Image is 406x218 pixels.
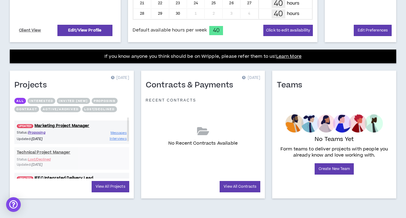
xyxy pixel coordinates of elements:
[31,137,43,141] i: [DATE]
[242,75,260,81] p: [DATE]
[82,106,117,112] button: Lost/Declined
[133,27,207,34] span: Default available hours per week
[17,136,72,142] p: Updated:
[276,53,302,60] a: Learn More
[111,75,129,81] p: [DATE]
[277,80,307,90] h1: Teams
[146,98,196,103] p: Recent Contracts
[315,135,354,144] p: No Teams Yet
[263,25,313,36] button: Click to edit availability
[354,25,392,36] a: Edit Preferences
[220,181,260,192] a: View All Contracts
[28,130,46,135] span: Proposing
[6,197,21,212] div: Open Intercom Messenger
[14,80,51,90] h1: Projects
[315,163,354,175] a: Create New Team
[17,124,33,128] span: UPDATED!
[17,176,33,180] span: UPDATED!
[57,25,112,36] a: Edit/View Profile
[285,114,383,133] img: empty
[92,98,118,104] button: Proposing
[14,98,26,104] button: All
[92,181,129,192] a: View All Projects
[111,131,127,135] span: Messages
[279,146,389,158] p: Form teams to deliver projects with people you already know and love working with.
[14,106,39,112] button: Contract
[287,10,300,17] p: hours
[14,175,129,181] a: UPDATED!IFEC Integrated Delivery Lead
[17,130,72,135] p: Status:
[104,53,302,60] p: If you know anyone you think should be on Wripple, please refer them to us!
[41,106,81,112] button: Active/Archived
[146,80,238,90] h1: Contracts & Payments
[14,123,129,129] a: UPDATED!Marketing Project Manager
[57,98,90,104] button: Invited (new)
[18,25,42,36] a: Client View
[110,136,127,142] a: Interviews
[168,140,238,147] p: No Recent Contracts Available
[111,130,127,136] a: Messages
[110,136,127,141] span: Interviews
[27,98,55,104] button: Interested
